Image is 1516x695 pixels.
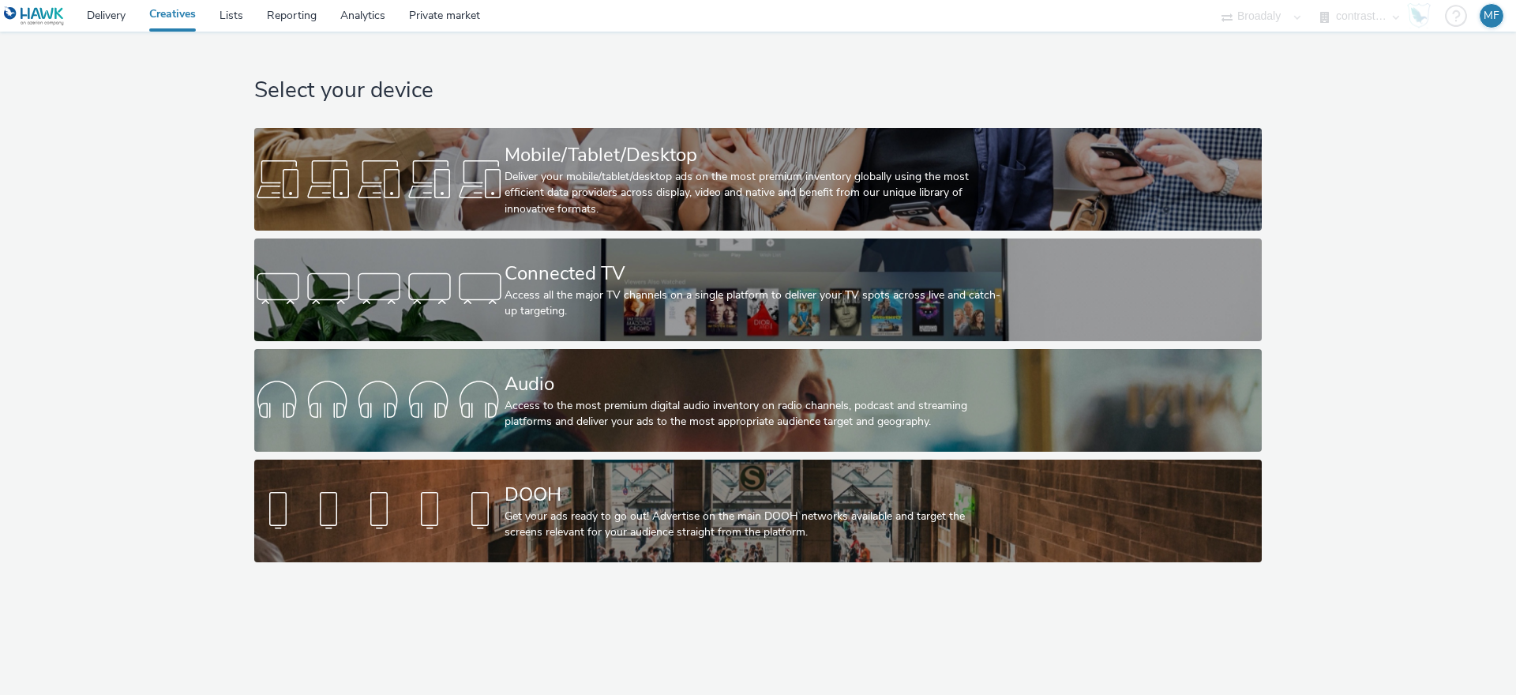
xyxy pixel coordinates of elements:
div: Audio [505,370,1005,398]
h1: Select your device [254,76,1261,106]
div: Access to the most premium digital audio inventory on radio channels, podcast and streaming platf... [505,398,1005,430]
div: MF [1484,4,1499,28]
img: Hawk Academy [1407,3,1431,28]
a: AudioAccess to the most premium digital audio inventory on radio channels, podcast and streaming ... [254,349,1261,452]
a: Connected TVAccess all the major TV channels on a single platform to deliver your TV spots across... [254,239,1261,341]
div: Connected TV [505,260,1005,287]
div: Mobile/Tablet/Desktop [505,141,1005,169]
div: Access all the major TV channels on a single platform to deliver your TV spots across live and ca... [505,287,1005,320]
a: Hawk Academy [1407,3,1437,28]
a: DOOHGet your ads ready to go out! Advertise on the main DOOH networks available and target the sc... [254,460,1261,562]
a: Mobile/Tablet/DesktopDeliver your mobile/tablet/desktop ads on the most premium inventory globall... [254,128,1261,231]
img: undefined Logo [4,6,65,26]
div: Deliver your mobile/tablet/desktop ads on the most premium inventory globally using the most effi... [505,169,1005,217]
div: Get your ads ready to go out! Advertise on the main DOOH networks available and target the screen... [505,509,1005,541]
div: DOOH [505,481,1005,509]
